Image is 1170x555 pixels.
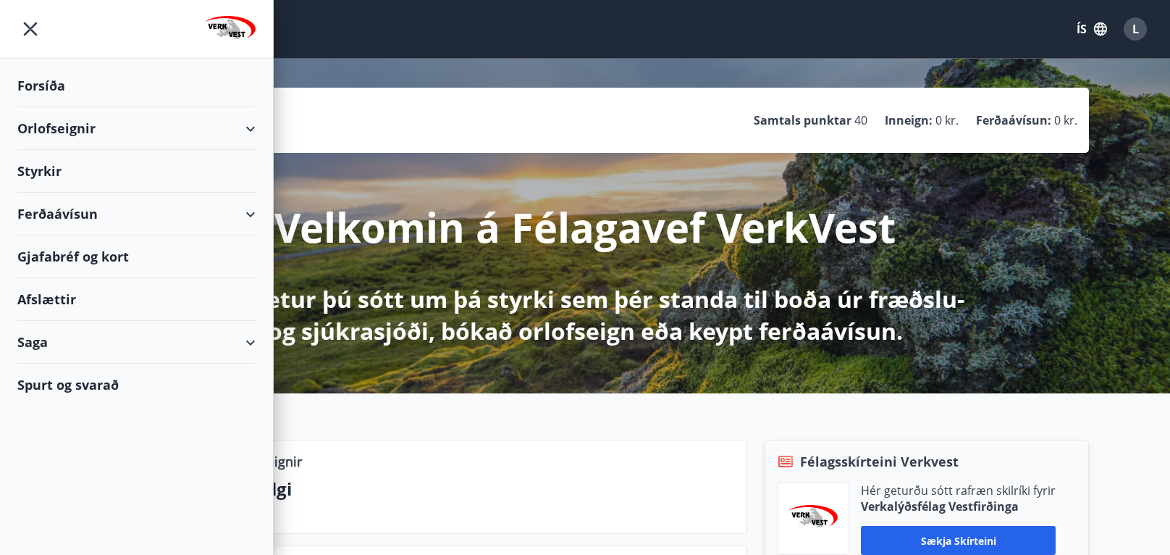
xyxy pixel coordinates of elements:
div: Gjafabréf og kort [17,235,256,278]
p: Inneign : [885,112,933,128]
p: Velkomin á Félagavef VerkVest [274,199,896,254]
div: Forsíða [17,64,256,107]
img: union_logo [205,16,256,45]
button: Sækja skírteini [861,526,1056,555]
img: jihgzMk4dcgjRAW2aMgpbAqQEG7LZi0j9dOLAUvz.png [788,505,838,533]
p: Hér getur þú sótt um þá styrki sem þér standa til boða úr fræðslu- og sjúkrasjóði, bókað orlofsei... [203,283,967,347]
div: Spurt og svarað [17,364,256,406]
div: Afslættir [17,278,256,321]
span: 0 kr. [1054,112,1077,128]
div: Orlofseignir [17,107,256,150]
span: 0 kr. [935,112,959,128]
div: Saga [17,321,256,364]
button: menu [17,16,43,42]
p: Samtals punktar [754,112,851,128]
div: Ferðaávísun [17,193,256,235]
span: 40 [854,112,867,128]
p: Hér geturðu sótt rafræn skilríki fyrir [861,483,1056,498]
div: Styrkir [17,150,256,193]
button: ÍS [1069,16,1115,42]
p: Verkalýðsfélag Vestfirðinga [861,498,1056,514]
span: L [1132,21,1139,37]
p: Næstu helgi [188,477,735,501]
span: Félagsskírteini Verkvest [800,452,959,471]
button: L [1118,12,1153,46]
p: Ferðaávísun : [976,112,1051,128]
